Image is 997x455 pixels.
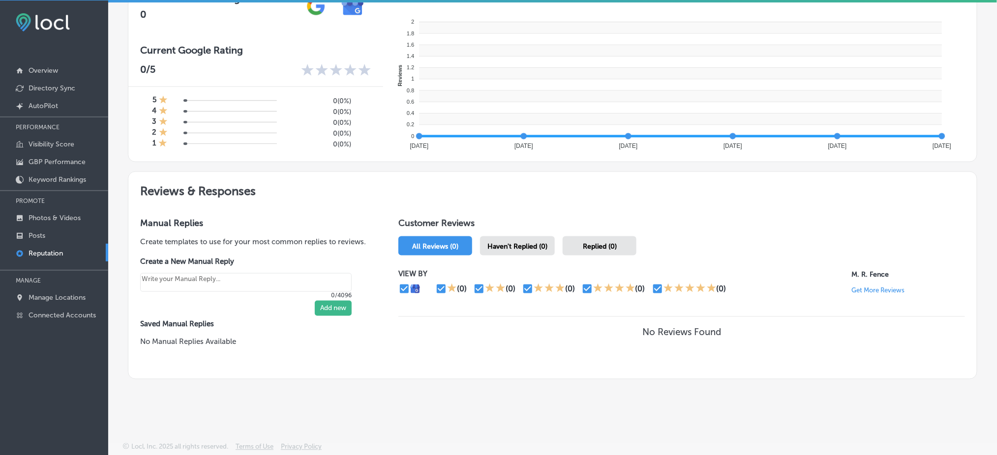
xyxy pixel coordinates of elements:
span: All Reviews (0) [412,242,458,251]
h5: 0 ( 0% ) [285,108,351,116]
p: M. R. Fence [852,270,965,279]
h2: 0 [140,8,287,20]
h4: 2 [152,128,156,139]
p: Directory Sync [29,84,75,92]
div: (0) [565,284,575,293]
button: Add new [315,301,352,316]
tspan: 1.6 [407,42,414,48]
h3: Manual Replies [140,218,367,228]
p: Connected Accounts [29,311,96,319]
tspan: 1.8 [407,30,414,36]
span: Replied (0) [583,242,617,251]
img: fda3e92497d09a02dc62c9cd864e3231.png [16,13,70,31]
h5: 0 ( 0% ) [285,129,351,138]
h2: Reviews & Responses [128,172,977,206]
h5: 0 ( 0% ) [285,140,351,148]
p: Keyword Rankings [29,175,86,184]
tspan: [DATE] [724,142,742,149]
div: (0) [717,284,726,293]
tspan: 0 [411,133,414,139]
tspan: 0.6 [407,99,414,105]
p: Visibility Score [29,140,74,148]
label: Saved Manual Replies [140,320,367,329]
tspan: [DATE] [514,142,533,149]
tspan: 1.2 [407,65,414,71]
div: (0) [457,284,467,293]
h4: 3 [152,117,156,128]
p: Posts [29,231,45,240]
tspan: 2 [411,19,414,25]
tspan: [DATE] [933,142,951,149]
div: 5 Stars [664,283,717,295]
p: Manage Locations [29,293,86,302]
tspan: [DATE] [410,142,428,149]
p: GBP Performance [29,158,86,166]
textarea: Create your Quick Reply [140,273,352,292]
p: Create templates to use for your most common replies to reviews. [140,236,367,247]
div: 2 Stars [485,283,506,295]
tspan: 0.4 [407,110,414,116]
div: 1 Star [159,128,168,139]
div: (0) [506,284,515,293]
p: Locl, Inc. 2025 all rights reserved. [131,443,228,451]
div: 1 Star [159,106,168,117]
tspan: 0.8 [407,87,414,93]
div: 3 Stars [534,283,565,295]
tspan: 1 [411,76,414,82]
tspan: 0.2 [407,122,414,128]
p: AutoPilot [29,102,58,110]
div: 1 Star [159,95,168,106]
h1: Customer Reviews [398,218,965,232]
label: Create a New Manual Reply [140,257,352,266]
div: 4 Stars [593,283,635,295]
div: 1 Star [158,139,167,149]
p: No Manual Replies Available [140,337,367,347]
span: Haven't Replied (0) [487,242,547,251]
h4: 4 [152,106,156,117]
h5: 0 ( 0% ) [285,118,351,127]
p: Reputation [29,249,63,257]
div: 0 Stars [301,63,371,79]
tspan: 1.4 [407,53,414,59]
p: 0 /5 [140,63,155,79]
p: VIEW BY [398,269,851,278]
p: Photos & Videos [29,214,81,222]
p: Overview [29,66,58,75]
h4: 5 [152,95,156,106]
div: 1 Star [159,117,168,128]
h3: No Reviews Found [642,327,721,338]
div: (0) [635,284,645,293]
p: 0/4096 [140,292,352,299]
p: Get More Reviews [852,286,905,294]
h4: 1 [152,139,156,149]
div: 1 Star [447,283,457,295]
h3: Current Google Rating [140,44,371,56]
tspan: [DATE] [828,142,846,149]
h5: 0 ( 0% ) [285,97,351,105]
text: Reviews [396,65,402,86]
tspan: [DATE] [619,142,637,149]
